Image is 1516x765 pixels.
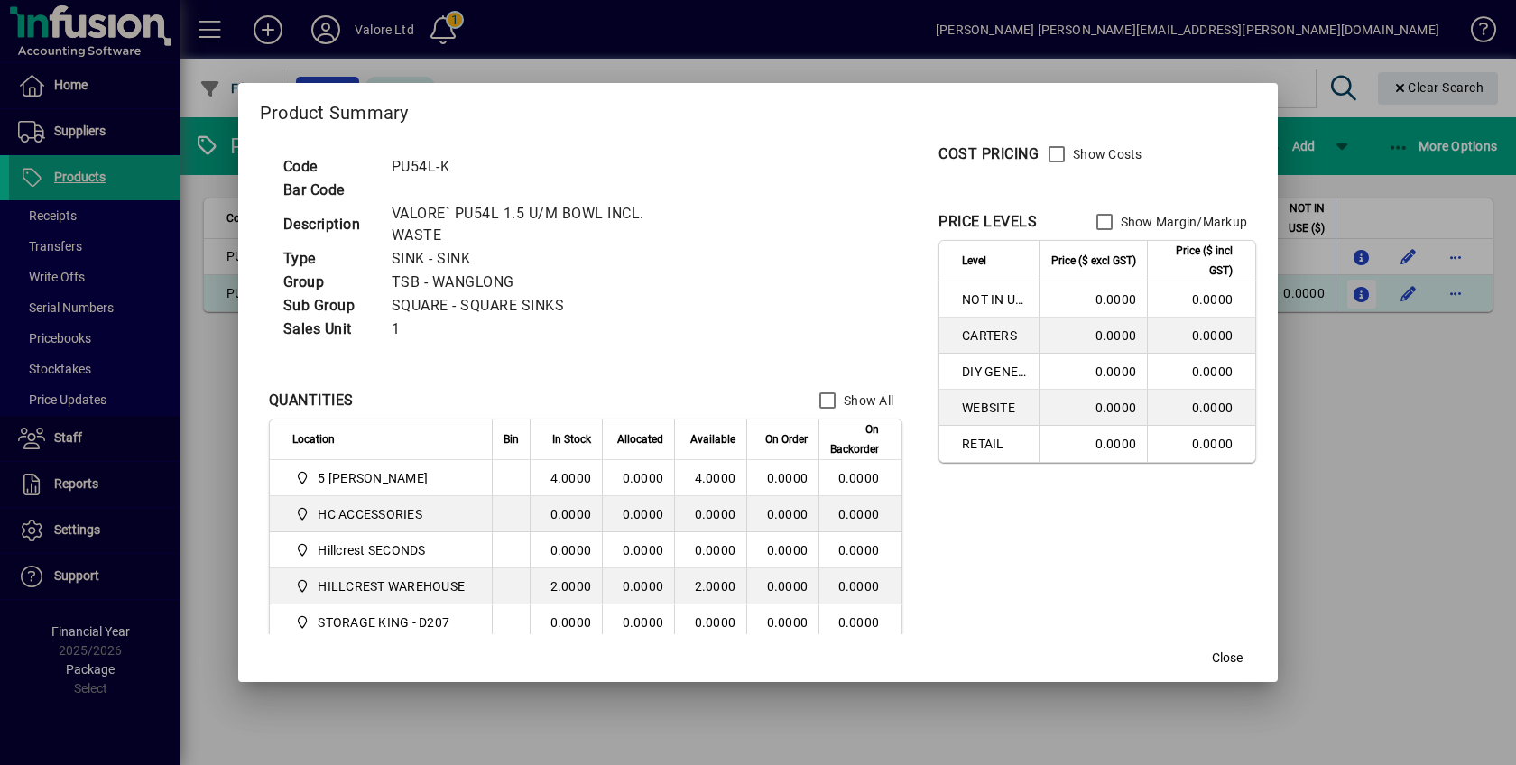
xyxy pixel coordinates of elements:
td: 0.0000 [818,604,901,641]
span: 0.0000 [767,579,809,594]
label: Show All [840,392,893,410]
td: TSB - WANGLONG [383,271,711,294]
td: 0.0000 [1147,281,1255,318]
td: 0.0000 [1039,281,1147,318]
td: 0.0000 [1039,354,1147,390]
td: PU54L-K [383,155,711,179]
span: 0.0000 [767,543,809,558]
span: CARTERS [962,327,1028,345]
span: On Backorder [830,419,879,459]
td: SINK - SINK [383,247,711,271]
td: 0.0000 [530,532,602,568]
td: 0.0000 [602,604,674,641]
span: Close [1212,649,1243,668]
span: RETAIL [962,435,1028,453]
span: Hillcrest SECONDS [318,541,425,559]
td: 0.0000 [602,460,674,496]
span: Allocated [617,429,663,449]
h2: Product Summary [238,83,1278,135]
span: NOT IN USE [962,290,1028,309]
td: 0.0000 [1039,390,1147,426]
span: Level [962,251,986,271]
td: 0.0000 [1147,426,1255,462]
div: COST PRICING [938,143,1039,165]
span: HC ACCESSORIES [318,505,422,523]
td: Group [274,271,383,294]
label: Show Costs [1069,145,1142,163]
td: 0.0000 [1147,390,1255,426]
td: 0.0000 [818,460,901,496]
span: 5 Colombo Hamilton [292,467,472,489]
td: SQUARE - SQUARE SINKS [383,294,711,318]
button: Close [1198,642,1256,675]
td: 0.0000 [602,568,674,604]
span: HC ACCESSORIES [292,503,472,525]
td: 0.0000 [674,604,746,641]
td: 0.0000 [602,496,674,532]
td: 4.0000 [674,460,746,496]
td: Type [274,247,383,271]
td: 0.0000 [530,496,602,532]
td: 0.0000 [818,568,901,604]
span: STORAGE KING - D207 [292,612,472,633]
span: STORAGE KING - D207 [318,613,449,631]
td: 1 [383,318,711,341]
span: Price ($ incl GST) [1159,241,1233,281]
span: HILLCREST WAREHOUSE [318,577,465,595]
td: 4.0000 [530,460,602,496]
div: PRICE LEVELS [938,211,1037,233]
td: 0.0000 [818,496,901,532]
td: Sub Group [274,294,383,318]
span: Price ($ excl GST) [1051,251,1136,271]
span: On Order [765,429,808,449]
span: DIY GENERAL [962,363,1028,381]
td: Bar Code [274,179,383,202]
span: WEBSITE [962,399,1028,417]
td: 0.0000 [674,496,746,532]
span: 5 [PERSON_NAME] [318,469,428,487]
td: Description [274,202,383,247]
label: Show Margin/Markup [1117,213,1248,231]
span: HILLCREST WAREHOUSE [292,576,472,597]
span: Bin [504,429,519,449]
span: 0.0000 [767,615,809,630]
td: 0.0000 [674,532,746,568]
td: 2.0000 [674,568,746,604]
td: 0.0000 [1039,318,1147,354]
span: 0.0000 [767,507,809,521]
td: 2.0000 [530,568,602,604]
span: Hillcrest SECONDS [292,539,472,561]
span: Available [690,429,735,449]
td: 0.0000 [818,532,901,568]
td: 0.0000 [530,604,602,641]
td: 0.0000 [1147,318,1255,354]
span: 0.0000 [767,471,809,485]
td: VALORE` PU54L 1.5 U/M BOWL INCL. WASTE [383,202,711,247]
td: 0.0000 [1039,426,1147,462]
td: 0.0000 [602,532,674,568]
td: Code [274,155,383,179]
td: 0.0000 [1147,354,1255,390]
span: In Stock [552,429,591,449]
div: QUANTITIES [269,390,354,411]
span: Location [292,429,335,449]
td: Sales Unit [274,318,383,341]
